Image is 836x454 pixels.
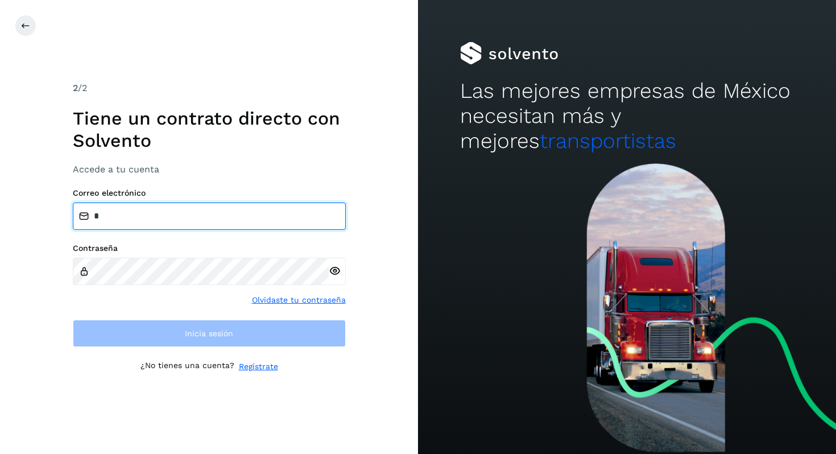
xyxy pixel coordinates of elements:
[140,361,234,373] p: ¿No tienes una cuenta?
[73,82,78,93] span: 2
[73,320,346,347] button: Inicia sesión
[185,329,233,337] span: Inicia sesión
[73,188,346,198] label: Correo electrónico
[460,79,794,154] h2: Las mejores empresas de México necesitan más y mejores
[73,81,346,95] div: /2
[73,108,346,151] h1: Tiene un contrato directo con Solvento
[252,294,346,306] a: Olvidaste tu contraseña
[73,164,346,175] h3: Accede a tu cuenta
[73,243,346,253] label: Contraseña
[540,129,676,153] span: transportistas
[239,361,278,373] a: Regístrate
